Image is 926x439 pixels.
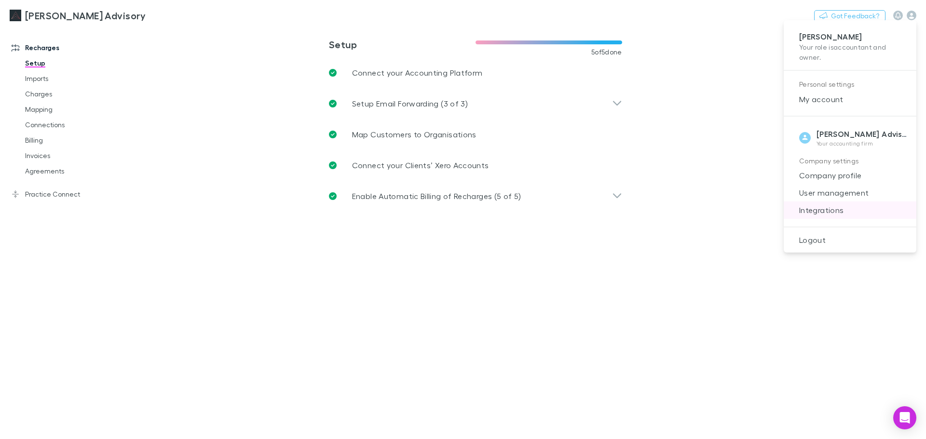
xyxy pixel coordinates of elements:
[791,234,909,246] span: Logout
[817,129,914,139] strong: [PERSON_NAME] Advisory
[817,140,909,147] p: Your accounting firm
[799,79,901,91] p: Personal settings
[791,187,909,199] span: User management
[893,406,916,429] div: Open Intercom Messenger
[799,155,901,167] p: Company settings
[791,170,909,181] span: Company profile
[791,93,909,105] span: My account
[799,32,901,42] p: [PERSON_NAME]
[799,42,901,62] p: Your role is accountant and owner .
[791,204,909,216] span: Integrations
